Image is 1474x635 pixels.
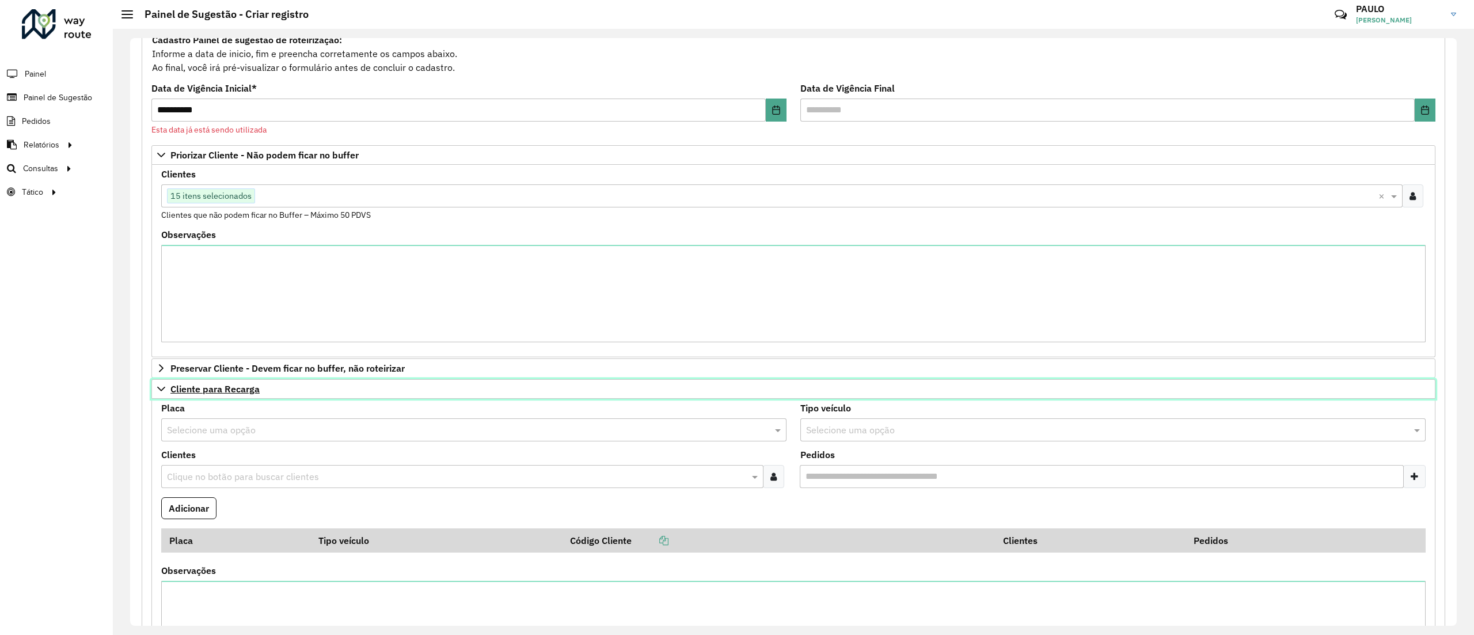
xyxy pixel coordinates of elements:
th: Clientes [995,528,1186,553]
button: Adicionar [161,497,216,519]
button: Choose Date [1415,99,1435,122]
th: Código Cliente [563,528,996,553]
button: Choose Date [766,99,787,122]
label: Clientes [161,167,196,181]
th: Pedidos [1186,528,1377,553]
span: Relatórios [24,139,59,151]
label: Pedidos [800,448,835,462]
div: Priorizar Cliente - Não podem ficar no buffer [151,165,1435,357]
a: Preservar Cliente - Devem ficar no buffer, não roteirizar [151,358,1435,378]
span: Priorizar Cliente - Não podem ficar no buffer [170,150,359,160]
span: 15 itens selecionados [168,189,254,203]
span: Painel [25,68,46,80]
formly-validation-message: Esta data já está sendo utilizada [151,124,267,135]
th: Tipo veículo [310,528,562,553]
span: [PERSON_NAME] [1356,15,1442,25]
a: Priorizar Cliente - Não podem ficar no buffer [151,145,1435,165]
span: Pedidos [22,115,51,127]
small: Clientes que não podem ficar no Buffer – Máximo 50 PDVS [161,210,371,220]
label: Observações [161,564,216,577]
label: Clientes [161,448,196,462]
th: Placa [161,528,310,553]
h3: PAULO [1356,3,1442,14]
label: Data de Vigência Final [800,81,895,95]
label: Placa [161,401,185,415]
label: Observações [161,228,216,241]
span: Cliente para Recarga [170,384,260,394]
a: Contato Rápido [1328,2,1353,27]
span: Clear all [1378,189,1388,203]
a: Copiar [632,535,668,546]
label: Tipo veículo [800,401,851,415]
span: Tático [22,186,43,198]
span: Painel de Sugestão [24,92,92,104]
strong: Cadastro Painel de sugestão de roteirização: [152,34,342,46]
a: Cliente para Recarga [151,379,1435,399]
div: Informe a data de inicio, fim e preencha corretamente os campos abaixo. Ao final, você irá pré-vi... [151,32,1435,75]
span: Consultas [23,162,58,175]
span: Preservar Cliente - Devem ficar no buffer, não roteirizar [170,364,405,373]
h2: Painel de Sugestão - Criar registro [133,8,309,21]
label: Data de Vigência Inicial [151,81,257,95]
